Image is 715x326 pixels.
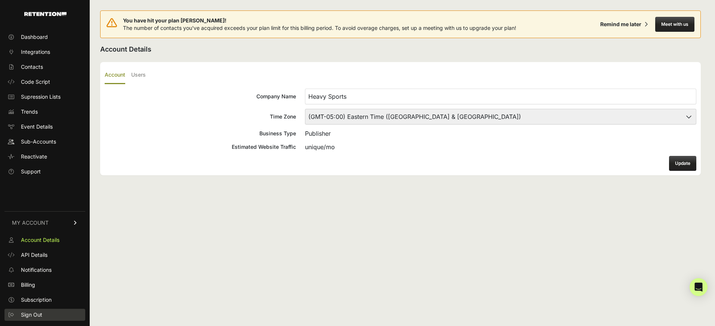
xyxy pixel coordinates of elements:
span: Sub-Accounts [21,138,56,145]
span: Account Details [21,236,59,244]
button: Remind me later [597,18,651,31]
a: Account Details [4,234,85,246]
a: Subscription [4,294,85,306]
span: Supression Lists [21,93,61,101]
a: Supression Lists [4,91,85,103]
button: Update [669,156,696,171]
div: Business Type [105,130,296,137]
span: Integrations [21,48,50,56]
div: Company Name [105,93,296,100]
span: The number of contacts you've acquired exceeds your plan limit for this billing period. To avoid ... [123,25,516,31]
span: Billing [21,281,35,289]
img: Retention.com [24,12,67,16]
a: Notifications [4,264,85,276]
a: API Details [4,249,85,261]
h2: Account Details [100,44,701,55]
span: Reactivate [21,153,47,160]
input: Company Name [305,89,696,104]
span: Trends [21,108,38,116]
label: Account [105,67,125,84]
div: Time Zone [105,113,296,120]
span: Sign Out [21,311,42,319]
a: Trends [4,106,85,118]
button: Meet with us [655,17,694,32]
div: Estimated Website Traffic [105,143,296,151]
span: You have hit your plan [PERSON_NAME]! [123,17,516,24]
div: Remind me later [600,21,641,28]
span: Support [21,168,41,175]
div: Publisher [305,129,696,138]
span: API Details [21,251,47,259]
div: Open Intercom Messenger [690,278,708,296]
span: Event Details [21,123,53,130]
span: MY ACCOUNT [12,219,49,227]
span: Code Script [21,78,50,86]
a: Support [4,166,85,178]
span: Subscription [21,296,52,304]
a: Code Script [4,76,85,88]
label: Users [131,67,146,84]
span: Notifications [21,266,52,274]
select: Time Zone [305,109,696,124]
a: Contacts [4,61,85,73]
a: Billing [4,279,85,291]
a: Sign Out [4,309,85,321]
a: Dashboard [4,31,85,43]
a: Sub-Accounts [4,136,85,148]
a: Integrations [4,46,85,58]
a: Reactivate [4,151,85,163]
a: Event Details [4,121,85,133]
span: Dashboard [21,33,48,41]
span: Contacts [21,63,43,71]
a: MY ACCOUNT [4,211,85,234]
div: unique/mo [305,142,696,151]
